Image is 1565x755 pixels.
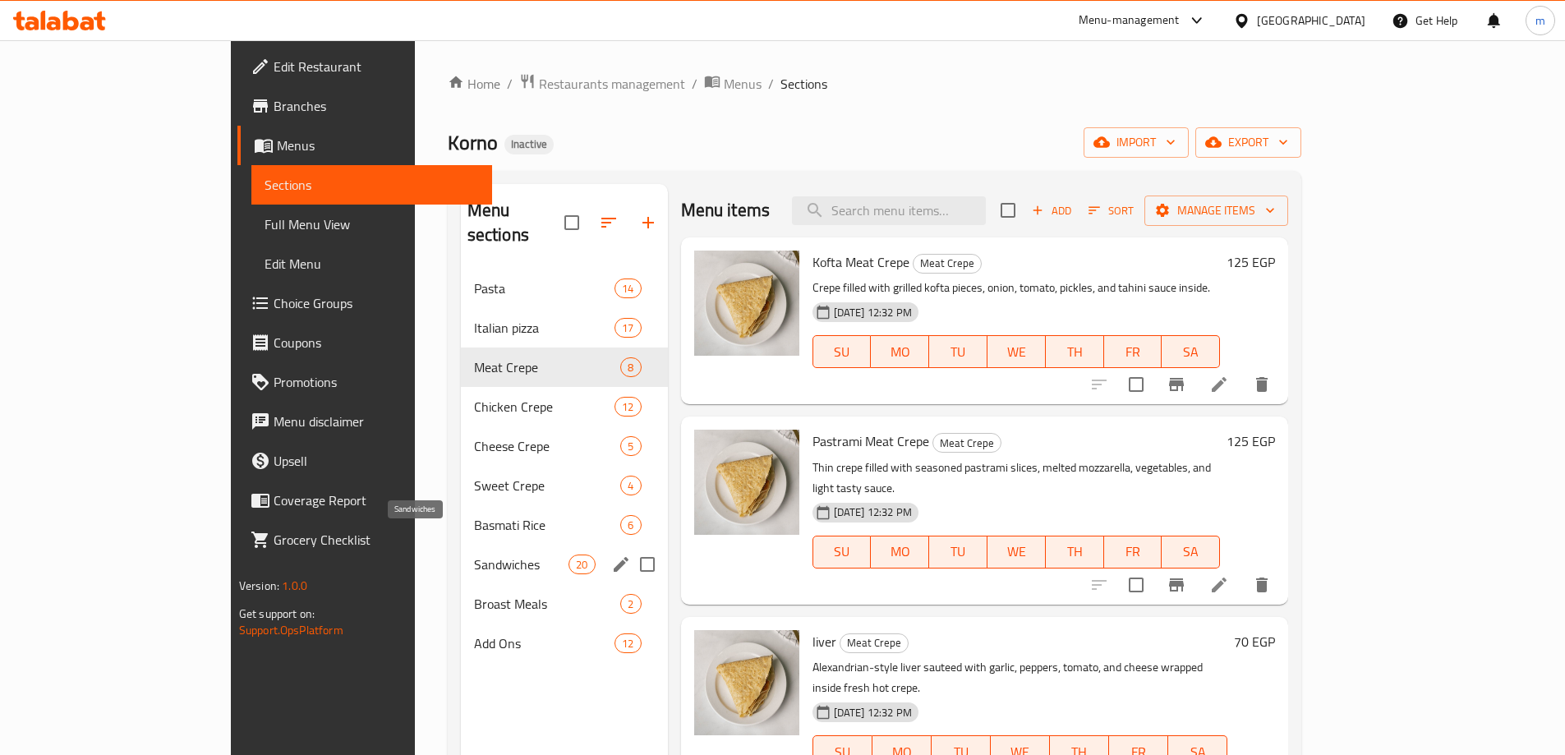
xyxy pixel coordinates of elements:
button: Add [1025,198,1078,223]
div: Cheese Crepe5 [461,426,668,466]
h6: 125 EGP [1227,251,1275,274]
span: Restaurants management [539,74,685,94]
span: Menus [724,74,762,94]
div: items [620,594,641,614]
span: Sweet Crepe [474,476,621,495]
li: / [507,74,513,94]
div: Sweet Crepe4 [461,466,668,505]
button: SU [812,335,872,368]
span: Italian pizza [474,318,615,338]
span: SU [820,540,865,564]
span: 2 [621,596,640,612]
span: 17 [615,320,640,336]
button: SA [1162,335,1220,368]
span: SA [1168,540,1213,564]
span: Menus [277,136,479,155]
span: Sort sections [589,203,628,242]
span: Sort items [1078,198,1144,223]
p: Alexandrian-style liver sauteed with garlic, peppers, tomato, and cheese wrapped inside fresh hot... [812,657,1228,698]
li: / [692,74,697,94]
div: Meat Crepe [913,254,982,274]
img: liver [694,630,799,735]
div: items [568,555,595,574]
span: Basmati Rice [474,515,621,535]
button: Branch-specific-item [1157,565,1196,605]
img: Kofta Meat Crepe [694,251,799,356]
span: Sort [1089,201,1134,220]
a: Edit menu item [1209,575,1229,595]
img: Pastrami Meat Crepe [694,430,799,535]
span: Broast Meals [474,594,621,614]
span: [DATE] 12:32 PM [827,504,918,520]
span: SU [820,340,865,364]
a: Support.OpsPlatform [239,619,343,641]
div: Meat Crepe [474,357,621,377]
div: Meat Crepe [840,633,909,653]
span: Full Menu View [265,214,479,234]
button: MO [871,536,929,569]
span: FR [1111,540,1156,564]
span: 12 [615,399,640,415]
a: Menu disclaimer [237,402,492,441]
h6: 125 EGP [1227,430,1275,453]
div: Chicken Crepe12 [461,387,668,426]
div: items [620,436,641,456]
span: Sections [780,74,827,94]
div: Inactive [504,135,554,154]
div: items [614,279,641,298]
div: Menu-management [1079,11,1180,30]
span: Pastrami Meat Crepe [812,429,929,453]
div: Add Ons12 [461,624,668,663]
span: Cheese Crepe [474,436,621,456]
span: Menu disclaimer [274,412,479,431]
button: Manage items [1144,196,1288,226]
a: Promotions [237,362,492,402]
span: import [1097,132,1176,153]
div: Chicken Crepe [474,397,615,417]
a: Branches [237,86,492,126]
div: Sandwiches20edit [461,545,668,584]
a: Coupons [237,323,492,362]
h6: 70 EGP [1234,630,1275,653]
a: Grocery Checklist [237,520,492,559]
a: Edit menu item [1209,375,1229,394]
span: Manage items [1158,200,1275,221]
button: delete [1242,365,1282,404]
div: Italian pizza17 [461,308,668,348]
div: items [614,397,641,417]
span: 5 [621,439,640,454]
nav: breadcrumb [448,73,1301,94]
span: 8 [621,360,640,375]
span: Upsell [274,451,479,471]
span: TH [1052,340,1098,364]
a: Restaurants management [519,73,685,94]
span: [DATE] 12:32 PM [827,705,918,720]
span: FR [1111,340,1156,364]
span: Select to update [1119,568,1153,602]
div: items [620,357,641,377]
button: Add section [628,203,668,242]
span: Sandwiches [474,555,569,574]
button: edit [609,552,633,577]
a: Menus [237,126,492,165]
div: [GEOGRAPHIC_DATA] [1257,12,1365,30]
button: WE [987,536,1046,569]
span: Branches [274,96,479,116]
span: Edit Menu [265,254,479,274]
span: Add item [1025,198,1078,223]
a: Menus [704,73,762,94]
button: MO [871,335,929,368]
div: items [620,476,641,495]
span: WE [994,540,1039,564]
div: Basmati Rice6 [461,505,668,545]
span: Version: [239,575,279,596]
span: Select section [991,193,1025,228]
span: Meat Crepe [933,434,1001,453]
span: SA [1168,340,1213,364]
p: Crepe filled with grilled kofta pieces, onion, tomato, pickles, and tahini sauce inside. [812,278,1221,298]
nav: Menu sections [461,262,668,670]
span: Sections [265,175,479,195]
